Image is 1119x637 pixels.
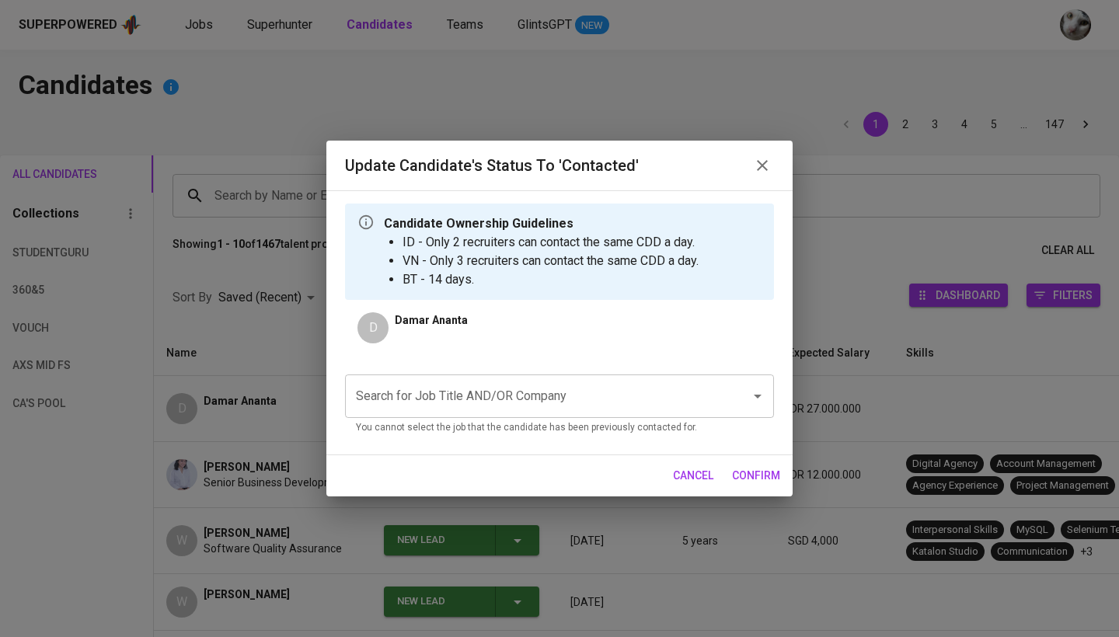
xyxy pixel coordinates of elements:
[667,461,720,490] button: cancel
[403,270,699,289] li: BT - 14 days.
[403,233,699,252] li: ID - Only 2 recruiters can contact the same CDD a day.
[357,312,389,343] div: D
[726,461,786,490] button: confirm
[403,252,699,270] li: VN - Only 3 recruiters can contact the same CDD a day.
[673,466,713,486] span: cancel
[384,214,699,233] p: Candidate Ownership Guidelines
[356,420,763,436] p: You cannot select the job that the candidate has been previously contacted for.
[747,385,769,407] button: Open
[732,466,780,486] span: confirm
[395,312,468,328] p: Damar Ananta
[345,153,639,178] h6: Update Candidate's Status to 'Contacted'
